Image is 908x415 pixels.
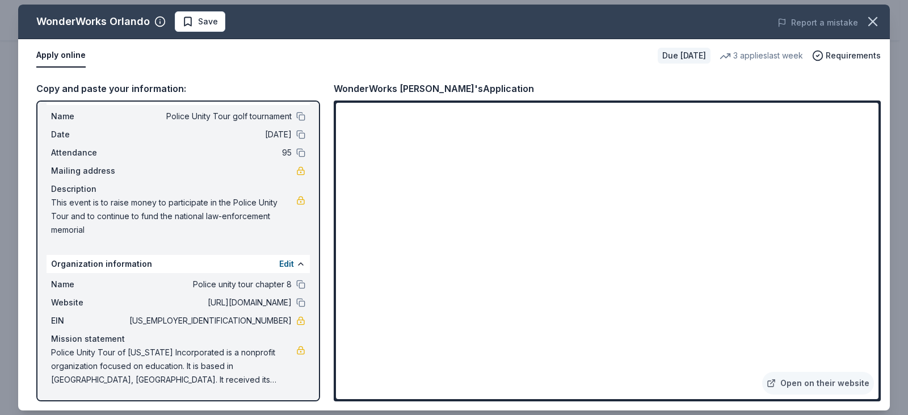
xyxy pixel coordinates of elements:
div: WonderWorks [PERSON_NAME]'s Application [334,81,534,96]
span: [DATE] [127,128,292,141]
div: Organization information [47,255,310,273]
span: Website [51,296,127,309]
span: Police Unity Tour golf tournament [127,110,292,123]
div: Due [DATE] [658,48,711,64]
span: This event is to raise money to participate in the Police Unity Tour and to continue to fund the ... [51,196,296,237]
button: Save [175,11,225,32]
a: Open on their website [762,372,874,395]
button: Report a mistake [777,16,858,30]
div: Description [51,182,305,196]
span: [US_EMPLOYER_IDENTIFICATION_NUMBER] [127,314,292,328]
span: Date [51,128,127,141]
span: Name [51,278,127,291]
span: Mailing address [51,164,127,178]
button: Edit [279,257,294,271]
span: [URL][DOMAIN_NAME] [127,296,292,309]
span: Police Unity Tour of [US_STATE] Incorporated is a nonprofit organization focused on education. It... [51,346,296,387]
span: Name [51,110,127,123]
div: Copy and paste your information: [36,81,320,96]
span: 95 [127,146,292,160]
div: WonderWorks Orlando [36,12,150,31]
button: Requirements [812,49,881,62]
span: Police unity tour chapter 8 [127,278,292,291]
div: 3 applies last week [720,49,803,62]
span: Requirements [826,49,881,62]
span: EIN [51,314,127,328]
div: Mission statement [51,332,305,346]
button: Apply online [36,44,86,68]
span: Save [198,15,218,28]
span: Attendance [51,146,127,160]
